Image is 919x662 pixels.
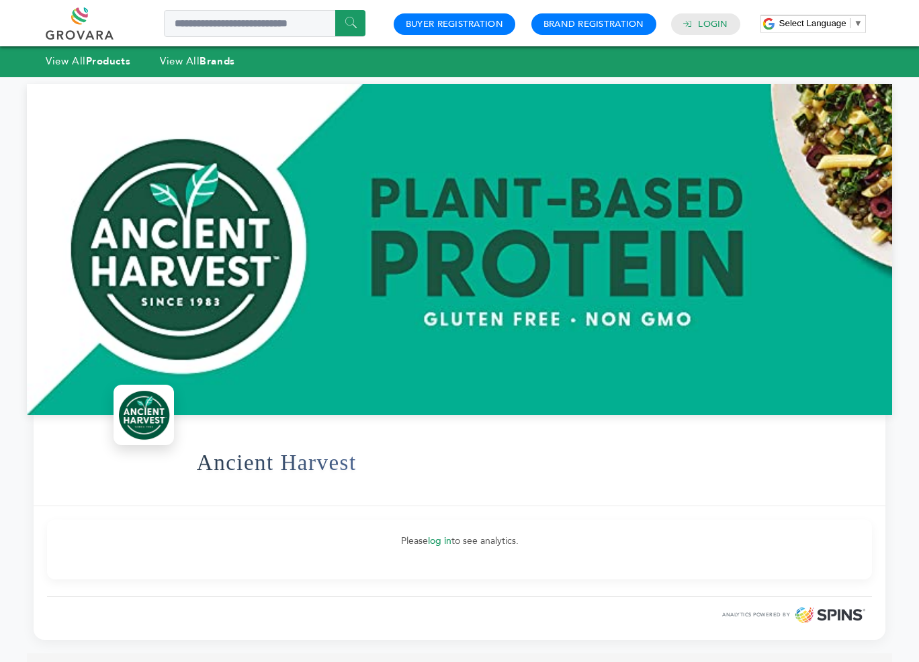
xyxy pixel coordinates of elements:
span: Select Language [779,18,846,28]
a: Brand Registration [543,18,644,30]
span: ANALYTICS POWERED BY [722,611,790,619]
a: Buyer Registration [406,18,503,30]
strong: Products [86,54,130,68]
input: Search a product or brand... [164,10,365,37]
a: View AllBrands [160,54,235,68]
img: SPINS [795,607,865,623]
a: Select Language​ [779,18,863,28]
h1: Ancient Harvest [197,430,357,495]
strong: Brands [200,54,234,68]
img: Ancient Harvest Logo [117,388,171,442]
span: ▼ [854,18,863,28]
a: Login [698,18,728,30]
a: log in [428,534,451,547]
p: Please to see analytics. [60,533,859,549]
a: View AllProducts [46,54,130,68]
